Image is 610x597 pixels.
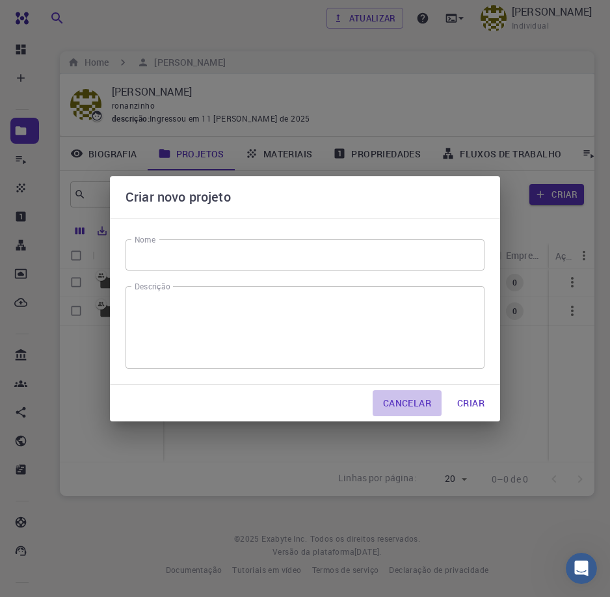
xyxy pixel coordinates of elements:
[457,397,484,409] font: Criar
[447,390,495,416] button: Criar
[13,175,247,238] div: Envie-nos uma mensagemEstaremos online novamente mais tarde hoje
[57,438,73,448] font: Lar
[204,21,230,47] img: Imagem de perfil de Timur
[373,390,442,416] button: Cancelar
[26,9,72,21] font: Suporte
[126,188,231,206] font: Criar novo projeto
[27,201,211,225] font: Estaremos online novamente mais tarde hoje
[26,25,109,46] img: logotipo
[383,397,431,409] font: Cancelar
[135,234,155,245] font: Nome
[26,92,195,114] font: [PERSON_NAME]
[130,406,260,458] button: Mensagens
[169,438,220,448] font: Mensagens
[27,187,161,198] font: Envie-nos uma mensagem
[26,114,183,158] font: Como podemos ajudar?
[135,281,170,292] font: Descrição
[566,553,597,584] iframe: Chat ao vivo do Intercom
